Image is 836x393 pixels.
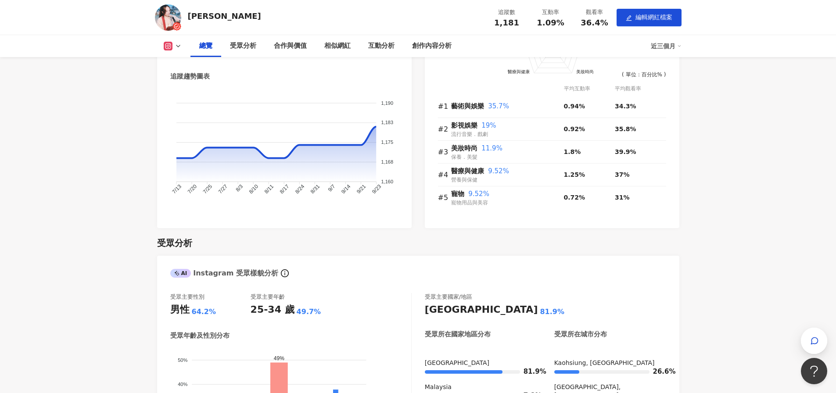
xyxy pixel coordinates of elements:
div: 受眾所在城市分布 [554,330,607,339]
span: 9.52% [468,190,489,198]
text: 醫療與健康 [508,69,530,74]
span: 37% [615,171,630,178]
span: 0.92% [564,125,585,132]
tspan: 50% [178,357,187,363]
div: [PERSON_NAME] [188,11,261,21]
iframe: Help Scout Beacon - Open [801,358,827,384]
div: 男性 [170,303,190,317]
div: 64.2% [192,307,216,317]
div: 總覽 [199,41,212,51]
div: Instagram 受眾樣貌分析 [170,268,278,278]
span: 11.9% [481,144,502,152]
span: 編輯網紅檔案 [635,14,672,21]
div: 受眾分析 [230,41,256,51]
div: #3 [438,146,451,157]
tspan: 7/13 [171,183,183,195]
tspan: 8/17 [278,183,290,195]
span: 34.3% [615,103,636,110]
tspan: 40% [178,382,187,387]
div: 近三個月 [651,39,682,53]
div: 受眾年齡及性別分布 [170,331,230,340]
tspan: 7/20 [186,183,198,195]
div: AI [170,269,191,278]
span: 36.4% [581,18,608,27]
div: 受眾主要年齡 [251,293,285,301]
tspan: 9/14 [340,183,352,195]
tspan: 9/23 [371,183,383,195]
tspan: 1,160 [381,179,393,184]
span: 39.9% [615,148,636,155]
span: 1.8% [564,148,581,155]
div: 受眾分析 [157,237,192,249]
tspan: 8/31 [309,183,321,195]
div: 追蹤數 [490,8,524,17]
span: 1,181 [494,18,519,27]
tspan: 8/24 [294,183,305,195]
div: 81.9% [540,307,564,317]
span: 流行音樂．戲劇 [451,131,488,137]
span: 26.6% [653,368,666,375]
div: [GEOGRAPHIC_DATA] [425,303,538,317]
tspan: 1,168 [381,159,393,164]
div: 受眾所在國家地區分布 [425,330,491,339]
tspan: 9/21 [355,183,367,195]
span: 保養．美髮 [451,154,477,160]
div: 25-34 歲 [251,303,294,317]
div: [GEOGRAPHIC_DATA] [425,359,537,368]
span: 醫療與健康 [451,167,484,175]
span: 0.72% [564,194,585,201]
tspan: 1,190 [381,100,393,106]
span: 19% [481,121,496,129]
span: info-circle [280,268,290,279]
span: 1.09% [537,18,564,27]
div: 觀看率 [578,8,611,17]
span: 寵物 [451,190,464,198]
div: 平均互動率 [564,85,615,93]
span: 1.25% [564,171,585,178]
div: 受眾主要性別 [170,293,205,301]
div: #2 [438,124,451,135]
div: 追蹤趨勢圖表 [170,72,210,81]
div: #4 [438,169,451,180]
span: 81.9% [524,368,537,375]
span: 影視娛樂 [451,121,477,129]
div: #5 [438,192,451,203]
tspan: 8/11 [263,183,275,195]
div: 創作內容分析 [412,41,452,51]
span: 31% [615,194,630,201]
span: 35.8% [615,125,636,132]
span: 0.94% [564,103,585,110]
tspan: 1,175 [381,140,393,145]
tspan: 9/7 [327,183,336,193]
span: 寵物用品與美容 [451,200,488,206]
tspan: 8/10 [248,183,259,195]
tspan: 1,183 [381,120,393,125]
img: KOL Avatar [155,4,181,31]
div: 平均觀看率 [615,85,666,93]
span: 美妝時尚 [451,144,477,152]
span: 營養與保健 [451,177,477,183]
div: 受眾主要國家/地區 [425,293,472,301]
div: 相似網紅 [324,41,351,51]
div: 49.7% [297,307,321,317]
div: Kaohsiung, [GEOGRAPHIC_DATA] [554,359,666,368]
div: 合作與價值 [274,41,307,51]
button: edit編輯網紅檔案 [617,9,682,26]
div: 互動率 [534,8,567,17]
span: 9.52% [488,167,509,175]
span: 35.7% [488,102,509,110]
tspan: 7/25 [201,183,213,195]
span: edit [626,15,632,21]
tspan: 8/3 [234,183,244,193]
div: #1 [438,101,451,112]
tspan: 7/27 [217,183,229,195]
div: 互動分析 [368,41,395,51]
div: Malaysia [425,383,537,392]
span: 藝術與娛樂 [451,102,484,110]
text: 美妝時尚 [576,69,593,74]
